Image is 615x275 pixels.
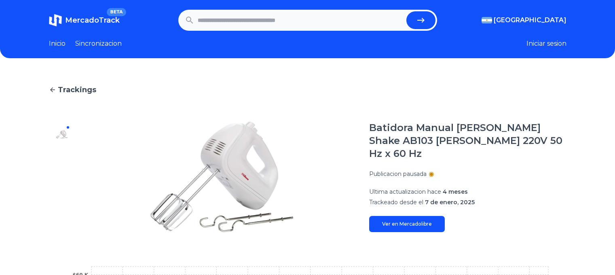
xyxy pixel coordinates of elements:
a: MercadoTrackBETA [49,14,120,27]
p: Publicacion pausada [369,170,427,178]
img: Argentina [482,17,492,23]
span: MercadoTrack [65,16,120,25]
h1: Batidora Manual [PERSON_NAME] Shake AB103 [PERSON_NAME] 220V 50 Hz x 60 Hz [369,121,566,160]
button: [GEOGRAPHIC_DATA] [482,15,566,25]
img: MercadoTrack [49,14,62,27]
span: 4 meses [443,188,468,195]
a: Ver en Mercadolibre [369,216,445,232]
span: BETA [107,8,126,16]
span: Ultima actualizacion hace [369,188,441,195]
span: [GEOGRAPHIC_DATA] [494,15,566,25]
a: Inicio [49,39,66,49]
a: Trackings [49,84,566,95]
span: Trackings [58,84,96,95]
button: Iniciar sesion [526,39,566,49]
img: Batidora Manual Liliana Shake AB103 Blanco 220V 50 Hz x 60 Hz [91,121,353,232]
a: Sincronizacion [75,39,122,49]
img: Batidora Manual Liliana Shake AB103 Blanco 220V 50 Hz x 60 Hz [55,128,68,141]
span: Trackeado desde el [369,199,423,206]
span: 7 de enero, 2025 [425,199,475,206]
